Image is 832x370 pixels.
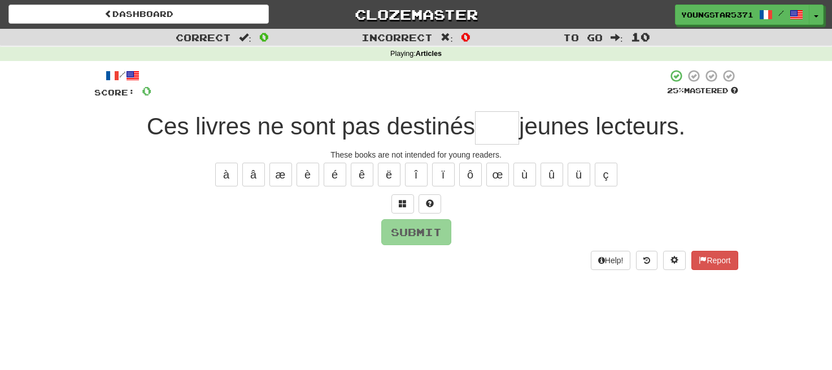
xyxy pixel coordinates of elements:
[176,32,231,43] span: Correct
[636,251,657,270] button: Round history (alt+y)
[147,113,475,140] span: Ces livres ne sont pas destinés
[595,163,617,186] button: ç
[681,10,753,20] span: YoungStar5371
[297,163,319,186] button: è
[541,163,563,186] button: û
[416,50,442,58] strong: Articles
[486,163,509,186] button: œ
[324,163,346,186] button: é
[667,86,684,95] span: 25 %
[563,32,603,43] span: To go
[432,163,455,186] button: ï
[8,5,269,24] a: Dashboard
[94,69,151,83] div: /
[631,30,650,43] span: 10
[94,88,135,97] span: Score:
[351,163,373,186] button: ê
[381,219,451,245] button: Submit
[611,33,623,42] span: :
[391,194,414,214] button: Switch sentence to multiple choice alt+p
[667,86,738,96] div: Mastered
[242,163,265,186] button: â
[142,84,151,98] span: 0
[94,149,738,160] div: These books are not intended for young readers.
[361,32,433,43] span: Incorrect
[513,163,536,186] button: ù
[568,163,590,186] button: ü
[405,163,428,186] button: î
[459,163,482,186] button: ô
[519,113,685,140] span: jeunes lecteurs.
[778,9,784,17] span: /
[286,5,546,24] a: Clozemaster
[259,30,269,43] span: 0
[378,163,400,186] button: ë
[675,5,809,25] a: YoungStar5371 /
[215,163,238,186] button: à
[269,163,292,186] button: æ
[691,251,738,270] button: Report
[461,30,471,43] span: 0
[441,33,453,42] span: :
[591,251,631,270] button: Help!
[419,194,441,214] button: Single letter hint - you only get 1 per sentence and score half the points! alt+h
[239,33,251,42] span: :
